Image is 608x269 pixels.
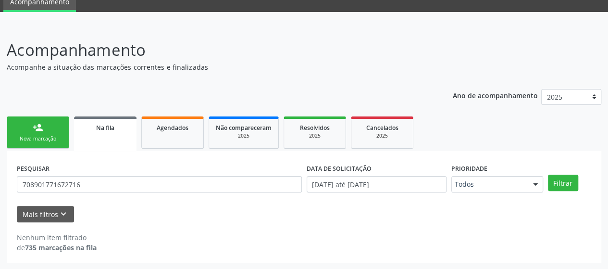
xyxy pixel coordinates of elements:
p: Acompanhamento [7,38,423,62]
span: Resolvidos [300,124,330,132]
strong: 735 marcações na fila [25,243,97,252]
span: Todos [455,179,523,189]
p: Ano de acompanhamento [453,89,538,101]
button: Mais filtroskeyboard_arrow_down [17,206,74,223]
button: Filtrar [548,175,578,191]
div: Nenhum item filtrado [17,232,97,243]
div: de [17,243,97,253]
i: keyboard_arrow_down [58,209,69,219]
p: Acompanhe a situação das marcações correntes e finalizadas [7,62,423,72]
div: person_add [33,122,43,133]
div: 2025 [358,132,406,140]
label: PESQUISAR [17,161,50,176]
div: Nova marcação [14,135,62,142]
span: Cancelados [366,124,398,132]
div: 2025 [216,132,272,140]
input: Selecione um intervalo [307,176,447,192]
input: Nome, CNS [17,176,302,192]
span: Não compareceram [216,124,272,132]
span: Agendados [157,124,188,132]
label: DATA DE SOLICITAÇÃO [307,161,372,176]
div: 2025 [291,132,339,140]
span: Na fila [96,124,114,132]
label: Prioridade [451,161,487,176]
